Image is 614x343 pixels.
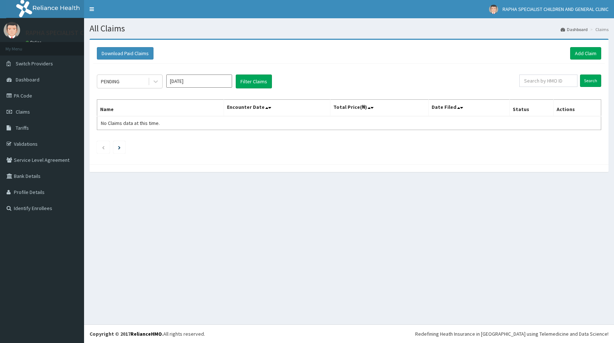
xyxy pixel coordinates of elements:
input: Search by HMO ID [519,75,577,87]
button: Download Paid Claims [97,47,153,60]
p: RAPHA SPECIALIST CHILDREN AND GENERAL CLINIC [26,30,169,36]
a: Online [26,40,43,45]
h1: All Claims [90,24,609,33]
span: Dashboard [16,76,39,83]
img: User Image [489,5,498,14]
div: PENDING [101,78,120,85]
a: Next page [118,144,121,150]
button: Filter Claims [236,75,272,88]
th: Date Filed [428,100,510,117]
span: RAPHA SPECIALIST CHILDREN AND GENERAL CLINIC [503,6,609,12]
a: Add Claim [570,47,601,60]
strong: Copyright © 2017 . [90,331,163,337]
span: No Claims data at this time. [101,120,160,126]
th: Actions [554,100,601,117]
span: Tariffs [16,125,29,131]
th: Status [510,100,554,117]
li: Claims [588,26,609,33]
th: Name [97,100,224,117]
a: Previous page [102,144,105,150]
input: Search [580,75,601,87]
input: Select Month and Year [166,75,232,88]
a: Dashboard [561,26,588,33]
img: User Image [4,22,20,38]
span: Switch Providers [16,60,53,67]
span: Claims [16,108,30,115]
div: Redefining Heath Insurance in [GEOGRAPHIC_DATA] using Telemedicine and Data Science! [415,330,609,338]
a: RelianceHMO [130,331,162,337]
footer: All rights reserved. [84,324,614,343]
th: Encounter Date [224,100,330,117]
th: Total Price(₦) [330,100,428,117]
